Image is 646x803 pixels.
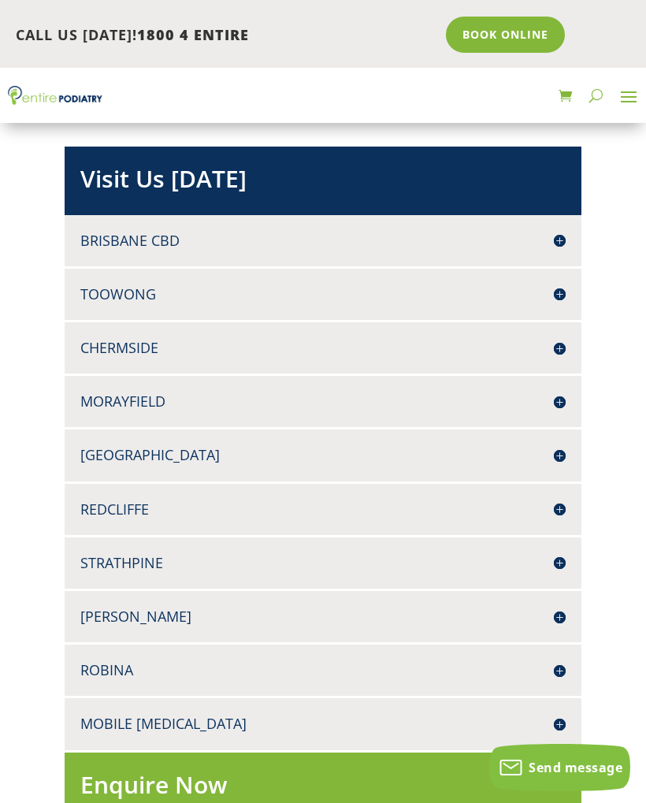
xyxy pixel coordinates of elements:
button: Send message [489,744,630,791]
h4: Mobile [MEDICAL_DATA] [80,714,566,734]
p: CALL US [DATE]! [16,25,435,46]
h4: [PERSON_NAME] [80,607,566,626]
h4: Toowong [80,284,566,304]
h4: Chermside [80,338,566,358]
span: Send message [529,759,622,776]
h4: Robina [80,660,566,680]
h4: Morayfield [80,392,566,411]
h4: Strathpine [80,553,566,573]
h4: Redcliffe [80,500,566,519]
h4: [GEOGRAPHIC_DATA] [80,445,566,465]
a: Book Online [446,17,565,53]
h4: Brisbane CBD [80,231,566,251]
h2: Visit Us [DATE] [80,162,566,203]
span: 1800 4 ENTIRE [137,25,249,44]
